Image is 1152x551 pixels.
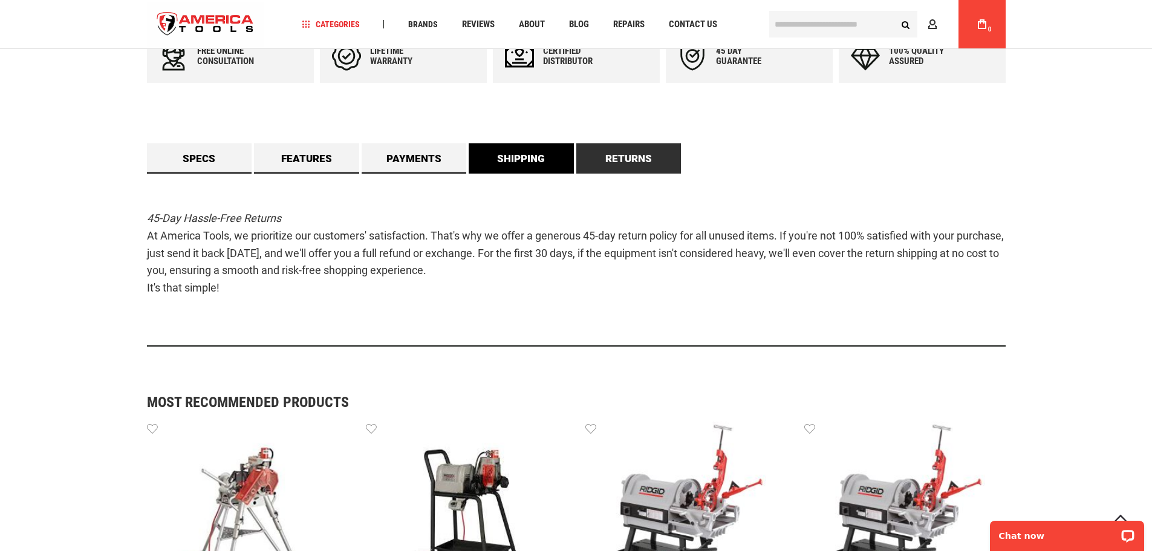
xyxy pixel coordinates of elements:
[147,2,264,47] img: America Tools
[513,16,550,33] a: About
[147,210,1006,297] p: At America Tools, we prioritize our customers' satisfaction. That's why we offer a generous 45-da...
[613,20,645,29] span: Repairs
[296,16,365,33] a: Categories
[147,2,264,47] a: store logo
[543,46,616,67] div: Certified Distributor
[403,16,443,33] a: Brands
[669,20,717,29] span: Contact Us
[147,143,252,174] a: Specs
[894,13,917,36] button: Search
[716,46,789,67] div: 45 day Guarantee
[608,16,650,33] a: Repairs
[469,143,574,174] a: Shipping
[576,143,682,174] a: Returns
[569,20,589,29] span: Blog
[370,46,443,67] div: Lifetime warranty
[988,26,992,33] span: 0
[147,395,963,409] strong: Most Recommended Products
[889,46,962,67] div: 100% quality assured
[362,143,467,174] a: Payments
[197,46,270,67] div: Free online consultation
[457,16,500,33] a: Reviews
[302,20,360,28] span: Categories
[462,20,495,29] span: Reviews
[254,143,359,174] a: Features
[982,513,1152,551] iframe: LiveChat chat widget
[147,212,281,224] em: 45-Day Hassle-Free Returns
[564,16,594,33] a: Blog
[519,20,545,29] span: About
[663,16,723,33] a: Contact Us
[408,20,438,28] span: Brands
